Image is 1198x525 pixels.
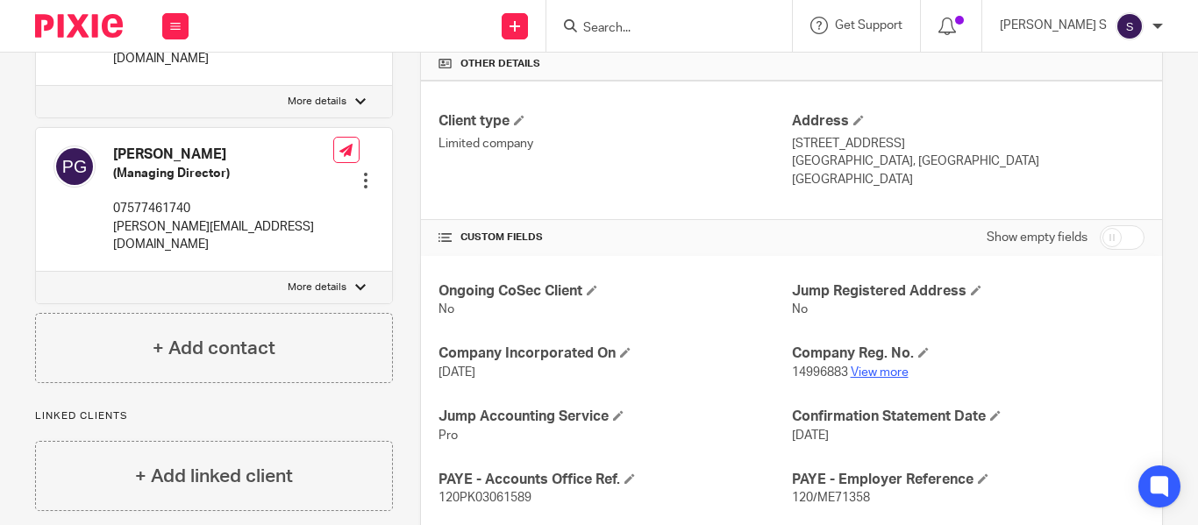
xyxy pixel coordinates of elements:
[792,408,1145,426] h4: Confirmation Statement Date
[1116,12,1144,40] img: svg%3E
[439,303,454,316] span: No
[581,21,739,37] input: Search
[35,409,393,423] p: Linked clients
[113,200,333,217] p: 07577461740
[987,229,1087,246] label: Show empty fields
[439,135,791,153] p: Limited company
[439,429,458,442] span: Pro
[113,165,333,182] h5: (Managing Director)
[35,14,123,38] img: Pixie
[792,471,1145,489] h4: PAYE - Employer Reference
[153,335,275,362] h4: + Add contact
[439,282,791,301] h4: Ongoing CoSec Client
[792,366,848,379] span: 14996883
[439,408,791,426] h4: Jump Accounting Service
[439,344,791,363] h4: Company Incorporated On
[288,280,346,294] p: More details
[792,112,1145,131] h4: Address
[1000,17,1107,34] p: [PERSON_NAME] S
[135,463,293,490] h4: + Add linked client
[851,366,909,379] a: View more
[792,303,808,316] span: No
[792,171,1145,188] p: [GEOGRAPHIC_DATA]
[113,145,333,164] h4: [PERSON_NAME]
[439,366,475,379] span: [DATE]
[792,492,870,504] span: 120/ME71358
[792,135,1145,153] p: [STREET_ADDRESS]
[439,231,791,245] h4: CUSTOM FIELDS
[439,492,531,504] span: 120PK03061589
[460,57,540,71] span: Other details
[792,282,1145,301] h4: Jump Registered Address
[439,471,791,489] h4: PAYE - Accounts Office Ref.
[835,19,902,32] span: Get Support
[113,218,333,254] p: [PERSON_NAME][EMAIL_ADDRESS][DOMAIN_NAME]
[792,429,829,442] span: [DATE]
[439,112,791,131] h4: Client type
[792,344,1145,363] h4: Company Reg. No.
[53,145,96,188] img: svg%3E
[792,153,1145,170] p: [GEOGRAPHIC_DATA], [GEOGRAPHIC_DATA]
[288,95,346,109] p: More details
